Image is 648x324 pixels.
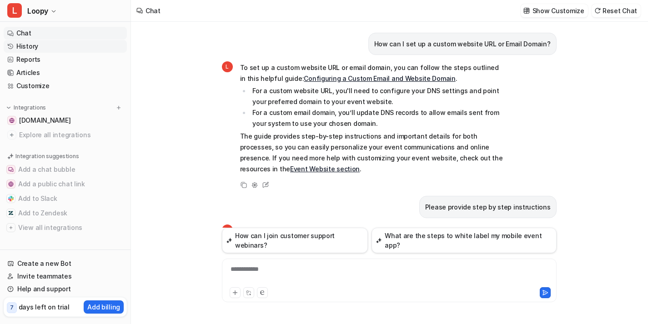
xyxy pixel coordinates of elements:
[222,61,233,72] span: L
[532,6,584,15] p: Show Customize
[4,270,127,283] a: Invite teammates
[7,130,16,140] img: explore all integrations
[222,224,233,235] span: L
[10,304,14,312] p: 7
[594,7,601,14] img: reset
[222,228,368,253] button: How can I join customer support webinars?
[4,206,127,220] button: Add to ZendeskAdd to Zendesk
[14,104,46,111] p: Integrations
[19,128,123,142] span: Explore all integrations
[4,162,127,177] button: Add a chat bubbleAdd a chat bubble
[240,62,506,84] p: To set up a custom website URL or email domain, you can follow the steps outlined in this helpful...
[4,103,49,112] button: Integrations
[87,302,120,312] p: Add billing
[8,167,14,172] img: Add a chat bubble
[4,53,127,66] a: Reports
[146,6,161,15] div: Chat
[8,196,14,201] img: Add to Slack
[5,105,12,111] img: expand menu
[4,27,127,40] a: Chat
[290,165,360,173] a: Event Website section
[372,228,557,253] button: What are the steps to white label my mobile event app?
[240,225,506,247] p: Here’s a step-by-[PERSON_NAME] to set up a custom website URL and email domain for your event:
[19,302,70,312] p: days left on trial
[250,107,506,129] li: For a custom email domain, you’ll update DNS records to allow emails sent from your system to use...
[240,131,506,174] p: The guide provides step-by-step instructions and important details for both processes, so you can...
[8,181,14,187] img: Add a public chat link
[374,39,551,50] p: How can I set up a custom website URL or Email Domain?
[4,177,127,191] button: Add a public chat linkAdd a public chat link
[84,300,124,314] button: Add billing
[9,118,15,123] img: support.pheedloop.com
[4,220,127,235] button: View all integrationsView all integrations
[4,191,127,206] button: Add to SlackAdd to Slack
[304,75,455,82] a: Configuring a Custom Email and Website Domain
[19,116,70,125] span: [DOMAIN_NAME]
[27,5,48,17] span: Loopy
[4,129,127,141] a: Explore all integrations
[592,4,641,17] button: Reset Chat
[523,7,530,14] img: customize
[4,283,127,295] a: Help and support
[4,257,127,270] a: Create a new Bot
[250,85,506,107] li: For a custom website URL, you'll need to configure your DNS settings and point your preferred dom...
[425,202,551,213] p: Please provide step by step instructions
[521,4,588,17] button: Show Customize
[15,152,79,160] p: Integration suggestions
[4,66,127,79] a: Articles
[8,210,14,216] img: Add to Zendesk
[4,80,127,92] a: Customize
[8,225,14,230] img: View all integrations
[4,114,127,127] a: support.pheedloop.com[DOMAIN_NAME]
[7,3,22,18] span: L
[4,40,127,53] a: History
[116,105,122,111] img: menu_add.svg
